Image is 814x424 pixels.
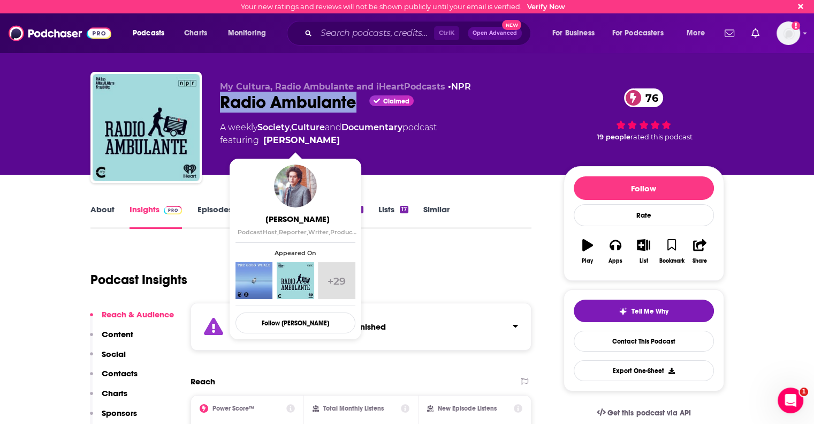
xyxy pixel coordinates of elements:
span: • [448,81,471,92]
div: Bookmark [659,258,684,264]
a: Contact This Podcast [574,331,714,352]
a: [PERSON_NAME]PodcastHost,Reporter,Writer,ProducerGuestNarrator [238,214,357,236]
span: For Podcasters [612,26,664,41]
a: +29 [318,262,355,299]
div: 76 19 peoplerated this podcast [564,81,724,148]
img: Radio Ambulante [277,262,314,299]
h2: Total Monthly Listens [323,405,384,412]
p: Sponsors [102,408,137,418]
button: Bookmark [658,232,686,271]
span: featuring [220,134,437,147]
a: Show notifications dropdown [720,24,739,42]
div: List [640,258,648,264]
section: Click to expand status details [191,303,532,351]
h2: New Episode Listens [438,405,497,412]
span: 19 people [597,133,630,141]
span: Claimed [383,99,409,104]
div: Apps [608,258,622,264]
a: Similar [423,204,450,229]
a: Lists17 [378,204,408,229]
button: Apps [602,232,629,271]
button: Follow [PERSON_NAME] [235,313,355,333]
button: Share [686,232,713,271]
a: InsightsPodchaser Pro [130,204,182,229]
span: For Business [552,26,595,41]
span: , [290,122,291,132]
a: Verify Now [527,3,565,11]
p: Social [102,349,126,359]
img: Daniel Alarcón [274,165,317,207]
img: tell me why sparkle [619,307,627,316]
span: , [307,228,308,236]
span: Monitoring [228,26,266,41]
span: 1 [800,388,808,396]
p: Reach & Audience [102,309,174,319]
span: Podcasts [133,26,164,41]
span: Appeared On [235,249,355,257]
img: Podchaser Pro [164,206,182,214]
div: Share [693,258,707,264]
p: Contacts [102,368,138,378]
a: Society [257,122,290,132]
span: Podcast Host Reporter Writer Producer Guest Narrator [238,228,417,236]
span: and [325,122,341,132]
a: Charts [177,25,214,42]
div: Rate [574,204,714,226]
a: Documentary [341,122,402,132]
button: Play [574,232,602,271]
h1: Podcast Insights [90,272,187,288]
span: Get this podcast via API [607,408,690,418]
a: Daniel Alarcón [263,134,340,147]
button: Social [90,349,126,369]
a: About [90,204,115,229]
a: NPR [451,81,471,92]
div: A weekly podcast [220,121,437,147]
img: Podchaser - Follow, Share and Rate Podcasts [9,23,111,43]
svg: Email not verified [792,21,800,30]
a: 76 [624,88,664,107]
h2: Power Score™ [212,405,254,412]
span: Logged in as londonmking [777,21,800,45]
span: , [329,228,330,236]
span: My Cultura, Radio Ambulante and iHeartPodcasts [220,81,445,92]
a: Culture [291,122,325,132]
img: The Good Whale [235,262,272,299]
div: Your new ratings and reviews will not be shown publicly until your email is verified. [241,3,565,11]
button: List [629,232,657,271]
button: Follow [574,176,714,200]
div: Play [582,258,593,264]
a: Show notifications dropdown [747,24,764,42]
button: open menu [545,25,608,42]
a: Episodes327 [197,204,250,229]
button: Content [90,329,133,349]
button: open menu [125,25,178,42]
img: Radio Ambulante [93,74,200,181]
button: open menu [679,25,718,42]
button: open menu [605,25,679,42]
span: New [502,20,521,30]
h2: Reach [191,376,215,386]
img: User Profile [777,21,800,45]
span: , [277,228,279,236]
span: rated this podcast [630,133,693,141]
span: Open Advanced [473,31,517,36]
button: tell me why sparkleTell Me Why [574,300,714,322]
button: Contacts [90,368,138,388]
div: 17 [400,206,408,213]
span: 76 [635,88,664,107]
p: Content [102,329,133,339]
span: Charts [184,26,207,41]
span: [PERSON_NAME] [238,214,357,224]
button: Export One-Sheet [574,360,714,381]
span: More [687,26,705,41]
div: Search podcasts, credits, & more... [297,21,541,46]
iframe: Intercom live chat [778,388,803,413]
span: Ctrl K [434,26,459,40]
p: Charts [102,388,127,398]
button: open menu [220,25,280,42]
input: Search podcasts, credits, & more... [316,25,434,42]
